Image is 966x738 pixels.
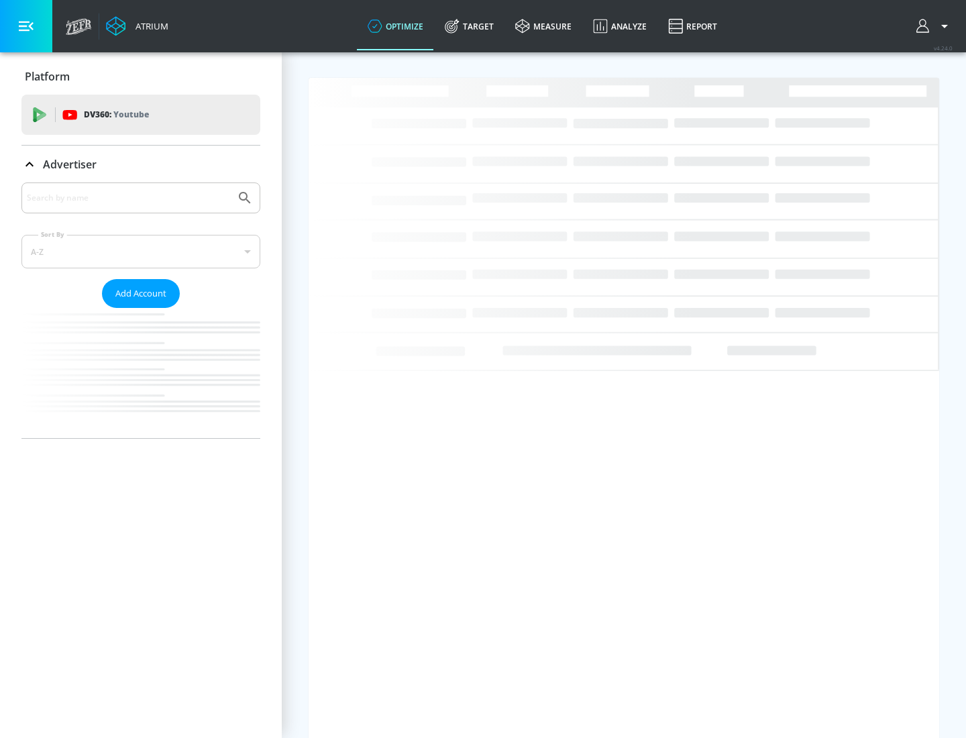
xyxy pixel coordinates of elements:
[113,107,149,121] p: Youtube
[434,2,504,50] a: Target
[38,230,67,239] label: Sort By
[21,235,260,268] div: A-Z
[504,2,582,50] a: measure
[21,182,260,438] div: Advertiser
[21,58,260,95] div: Platform
[582,2,657,50] a: Analyze
[84,107,149,122] p: DV360:
[130,20,168,32] div: Atrium
[102,279,180,308] button: Add Account
[27,189,230,207] input: Search by name
[21,308,260,438] nav: list of Advertiser
[934,44,953,52] span: v 4.24.0
[106,16,168,36] a: Atrium
[357,2,434,50] a: optimize
[43,157,97,172] p: Advertiser
[25,69,70,84] p: Platform
[115,286,166,301] span: Add Account
[657,2,728,50] a: Report
[21,95,260,135] div: DV360: Youtube
[21,146,260,183] div: Advertiser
